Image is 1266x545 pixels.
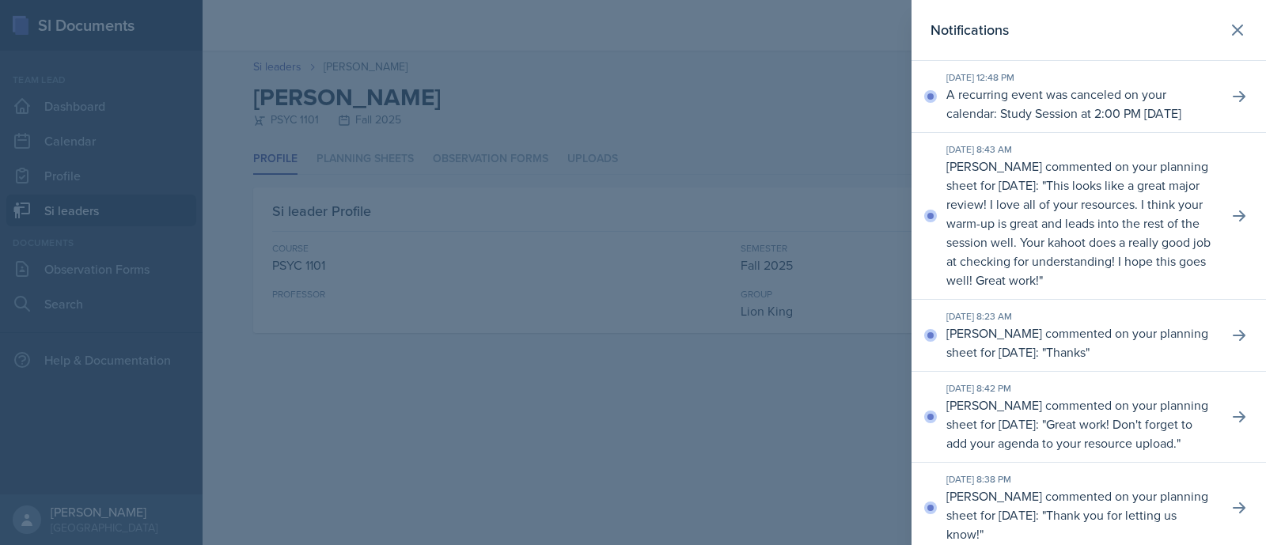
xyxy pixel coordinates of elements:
p: Thank you for letting us know! [946,506,1177,543]
p: Great work! Don't forget to add your agenda to your resource upload. [946,415,1192,452]
div: [DATE] 8:43 AM [946,142,1215,157]
p: [PERSON_NAME] commented on your planning sheet for [DATE]: " " [946,157,1215,290]
div: [DATE] 12:48 PM [946,70,1215,85]
h2: Notifications [931,19,1009,41]
div: [DATE] 8:42 PM [946,381,1215,396]
p: A recurring event was canceled on your calendar: Study Session at 2:00 PM [DATE] [946,85,1215,123]
p: [PERSON_NAME] commented on your planning sheet for [DATE]: " " [946,324,1215,361]
div: [DATE] 8:38 PM [946,472,1215,486]
p: [PERSON_NAME] commented on your planning sheet for [DATE]: " " [946,486,1215,543]
p: Thanks [1046,343,1086,361]
div: [DATE] 8:23 AM [946,309,1215,324]
p: This looks like a great major review! I love all of your resources. I think your warm-up is great... [946,176,1211,289]
p: [PERSON_NAME] commented on your planning sheet for [DATE]: " " [946,396,1215,452]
